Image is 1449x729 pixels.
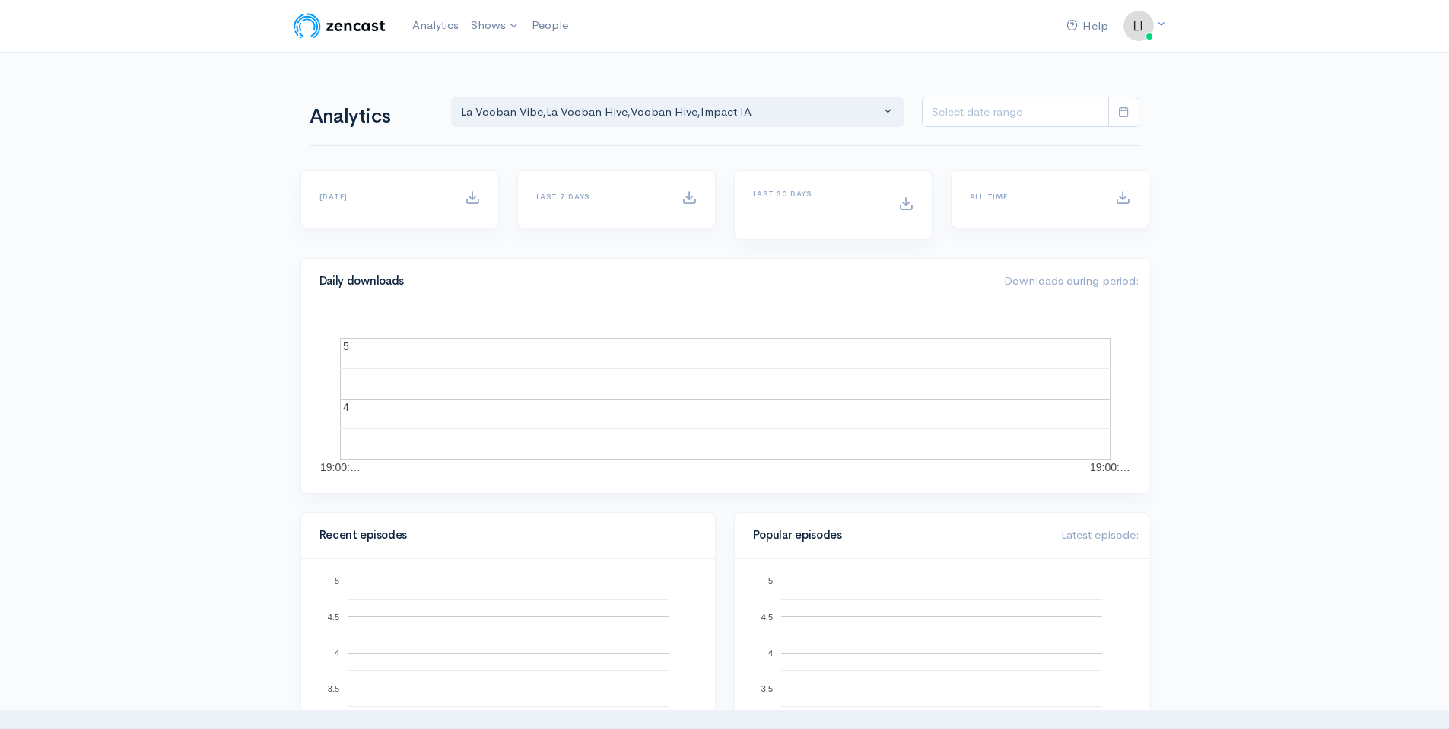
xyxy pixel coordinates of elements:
[343,340,349,352] text: 5
[291,11,388,41] img: ZenCast Logo
[343,401,349,413] text: 4
[753,189,880,198] h6: Last 30 days
[319,193,446,201] h6: [DATE]
[1004,273,1139,288] span: Downloads during period:
[327,612,338,621] text: 4.5
[334,648,338,657] text: 4
[767,648,772,657] text: 4
[1061,527,1139,542] span: Latest episode:
[334,576,338,585] text: 5
[465,9,526,43] a: Shows
[319,323,1130,475] svg: A chart.
[1060,10,1114,43] a: Help
[451,97,904,128] button: La Vooban Vibe, La Vooban Hive, Vooban Hive, Impact IA
[753,577,1130,729] svg: A chart.
[753,529,1043,542] h4: Popular episodes
[1123,11,1154,41] img: ...
[461,103,881,121] div: La Vooban Vibe , La Vooban Hive , Vooban Hive , Impact IA
[922,97,1109,128] input: analytics date range selector
[536,193,663,201] h6: Last 7 days
[320,461,361,473] text: 19:00:…
[761,612,772,621] text: 4.5
[526,9,574,42] a: People
[1090,461,1130,473] text: 19:00:…
[319,529,688,542] h4: Recent episodes
[406,9,465,42] a: Analytics
[319,577,697,729] svg: A chart.
[761,684,772,693] text: 3.5
[327,684,338,693] text: 3.5
[319,275,986,288] h4: Daily downloads
[767,576,772,585] text: 5
[970,193,1097,201] h6: All time
[310,106,433,128] h1: Analytics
